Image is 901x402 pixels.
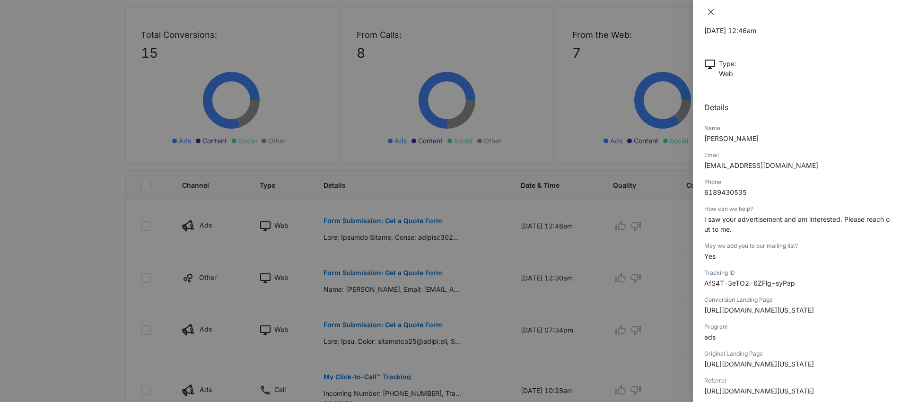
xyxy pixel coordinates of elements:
span: 6189430535 [704,188,747,196]
div: Domain: [DOMAIN_NAME] [25,25,104,32]
div: Tracking ID [704,269,890,277]
div: Program [704,323,890,331]
span: AfS4T-3eTO2-6ZFlg-syPap [704,279,795,287]
span: [EMAIL_ADDRESS][DOMAIN_NAME] [704,161,818,169]
img: logo_orange.svg [15,15,23,23]
img: tab_domain_overview_orange.svg [26,55,33,62]
img: tab_keywords_by_traffic_grey.svg [94,55,102,62]
div: Email [704,151,890,159]
p: Web [719,69,736,79]
span: [URL][DOMAIN_NAME][US_STATE] [704,306,814,314]
div: Phone [704,178,890,186]
span: ads [704,333,716,341]
div: v 4.0.25 [26,15,46,23]
img: website_grey.svg [15,25,23,32]
span: Yes [704,252,716,260]
span: [URL][DOMAIN_NAME][US_STATE] [704,387,814,395]
span: [URL][DOMAIN_NAME][US_STATE] [704,360,814,368]
div: May we add you to our mailing list? [704,242,890,250]
p: Type : [719,59,736,69]
p: [DATE] 12:46am [704,26,890,35]
div: Original Landing Page [704,350,890,358]
h2: Details [704,102,890,113]
span: close [707,8,715,16]
span: [PERSON_NAME] [704,134,759,142]
div: Domain Overview [36,56,85,62]
div: Name [704,124,890,132]
div: Referrer [704,376,890,385]
div: Keywords by Traffic [105,56,159,62]
div: Conversion Landing Page [704,296,890,304]
div: How can we help? [704,205,890,213]
span: I saw your advertisement and am interested. Please reach out to me. [704,215,890,233]
button: Close [704,8,717,16]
